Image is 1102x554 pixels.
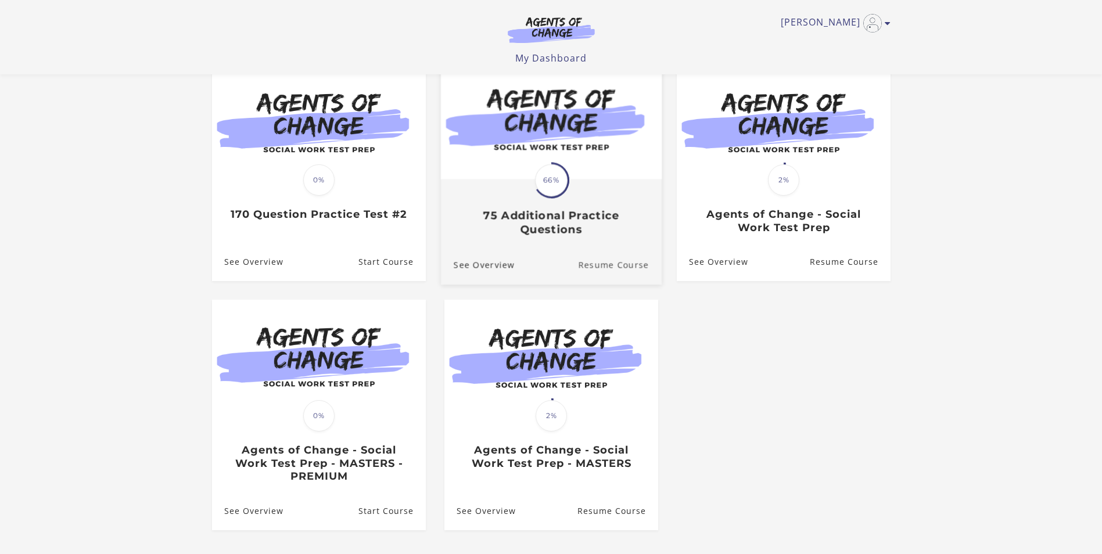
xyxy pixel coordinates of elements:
[809,243,890,281] a: Agents of Change - Social Work Test Prep: Resume Course
[577,492,658,530] a: Agents of Change - Social Work Test Prep - MASTERS: Resume Course
[358,243,425,281] a: 170 Question Practice Test #2: Resume Course
[303,164,335,196] span: 0%
[515,52,587,64] a: My Dashboard
[212,243,283,281] a: 170 Question Practice Test #2: See Overview
[535,164,568,196] span: 66%
[457,444,645,470] h3: Agents of Change - Social Work Test Prep - MASTERS
[224,444,413,483] h3: Agents of Change - Social Work Test Prep - MASTERS - PREMIUM
[677,243,748,281] a: Agents of Change - Social Work Test Prep: See Overview
[212,492,283,530] a: Agents of Change - Social Work Test Prep - MASTERS - PREMIUM: See Overview
[768,164,799,196] span: 2%
[440,246,514,285] a: 75 Additional Practice Questions: See Overview
[358,492,425,530] a: Agents of Change - Social Work Test Prep - MASTERS - PREMIUM: Resume Course
[781,14,885,33] a: Toggle menu
[453,209,648,236] h3: 75 Additional Practice Questions
[496,16,607,43] img: Agents of Change Logo
[303,400,335,431] span: 0%
[536,400,567,431] span: 2%
[224,208,413,221] h3: 170 Question Practice Test #2
[578,246,662,285] a: 75 Additional Practice Questions: Resume Course
[689,208,878,234] h3: Agents of Change - Social Work Test Prep
[444,492,516,530] a: Agents of Change - Social Work Test Prep - MASTERS: See Overview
